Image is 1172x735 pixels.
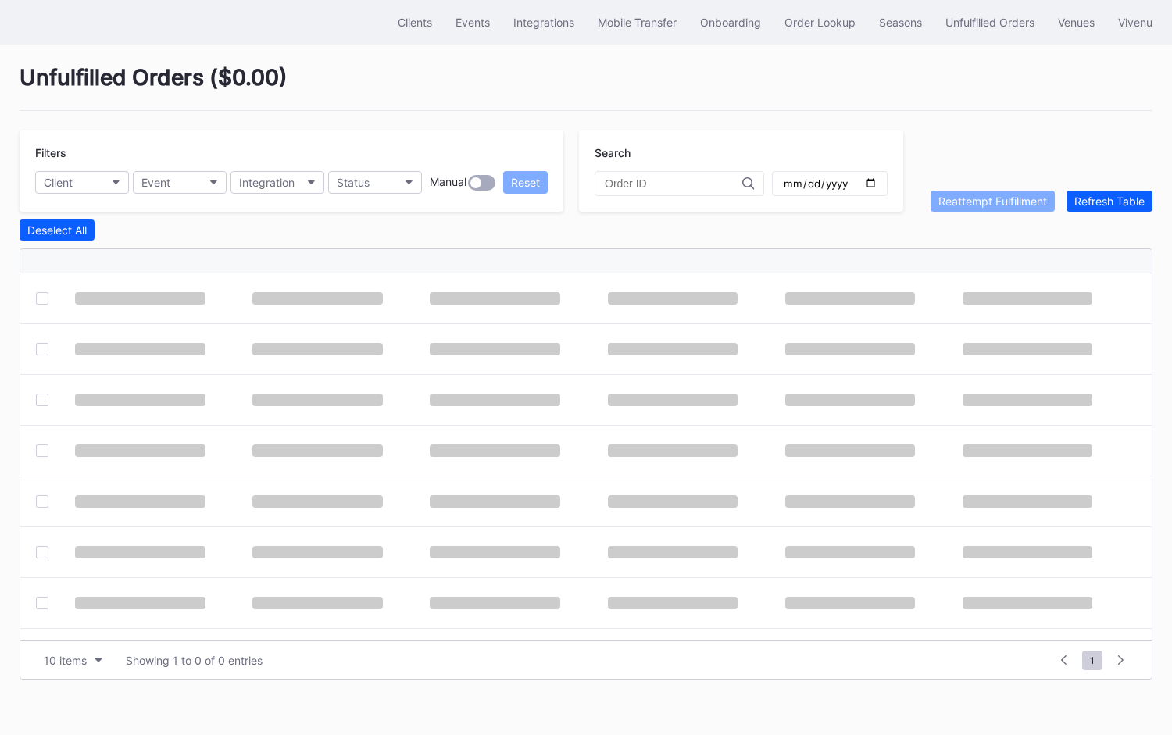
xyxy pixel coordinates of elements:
div: Event [141,176,170,189]
button: Venues [1046,8,1106,37]
div: Status [337,176,370,189]
div: Seasons [879,16,922,29]
div: Reattempt Fulfillment [938,194,1047,208]
button: Event [133,171,227,194]
div: Mobile Transfer [598,16,677,29]
button: Onboarding [688,8,773,37]
button: Reattempt Fulfillment [931,191,1055,212]
button: Integration [230,171,324,194]
button: Order Lookup [773,8,867,37]
div: Filters [35,146,548,159]
div: Vivenu [1118,16,1152,29]
button: Vivenu [1106,8,1164,37]
div: Client [44,176,73,189]
button: Unfulfilled Orders [934,8,1046,37]
div: Integrations [513,16,574,29]
div: Onboarding [700,16,761,29]
button: Deselect All [20,219,95,241]
button: Seasons [867,8,934,37]
div: Events [456,16,490,29]
div: Unfulfilled Orders ( $0.00 ) [20,64,1152,111]
div: Search [595,146,888,159]
button: Refresh Table [1067,191,1152,212]
button: Integrations [502,8,586,37]
div: 10 items [44,654,87,667]
button: 10 items [36,650,110,671]
button: Events [444,8,502,37]
div: Deselect All [27,223,87,237]
input: Order ID [605,177,742,190]
div: Clients [398,16,432,29]
button: Reset [503,171,548,194]
div: Unfulfilled Orders [945,16,1034,29]
div: Manual [430,175,466,191]
button: Client [35,171,129,194]
div: Reset [511,176,540,189]
div: Integration [239,176,295,189]
div: Order Lookup [784,16,856,29]
div: Venues [1058,16,1095,29]
button: Clients [386,8,444,37]
div: Refresh Table [1074,194,1145,208]
button: Mobile Transfer [586,8,688,37]
button: Status [328,171,422,194]
div: Showing 1 to 0 of 0 entries [126,654,263,667]
span: 1 [1082,651,1102,670]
